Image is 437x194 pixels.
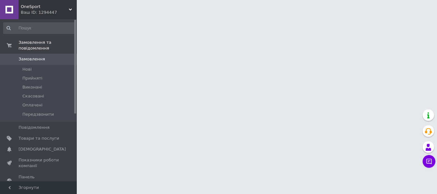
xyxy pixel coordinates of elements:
span: Панель управління [19,174,59,186]
span: Нові [22,66,32,72]
span: Виконані [22,84,42,90]
span: Показники роботи компанії [19,157,59,169]
span: Скасовані [22,93,44,99]
span: Передзвонити [22,112,54,117]
span: Оплачені [22,102,43,108]
span: Товари та послуги [19,136,59,141]
input: Пошук [3,22,75,34]
span: Замовлення [19,56,45,62]
div: Ваш ID: 1294447 [21,10,77,15]
button: Чат з покупцем [423,155,435,168]
span: Прийняті [22,75,42,81]
span: [DEMOGRAPHIC_DATA] [19,146,66,152]
span: Повідомлення [19,125,50,130]
span: OneSport [21,4,69,10]
span: Замовлення та повідомлення [19,40,77,51]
